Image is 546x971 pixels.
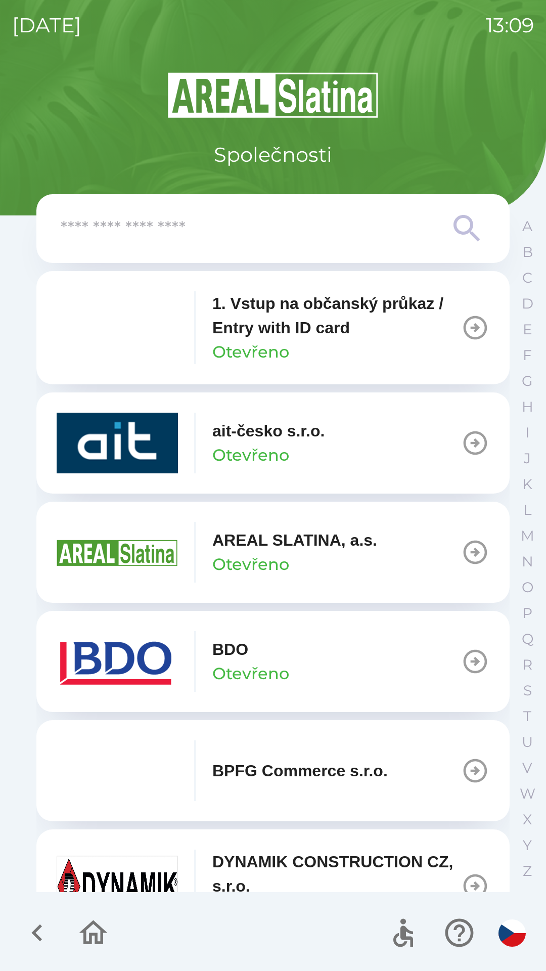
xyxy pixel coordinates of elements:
[214,140,332,170] p: Společnosti
[57,297,178,358] img: 93ea42ec-2d1b-4d6e-8f8a-bdbb4610bcc3.png
[522,630,533,648] p: Q
[486,10,534,40] p: 13:09
[524,450,531,467] p: J
[522,295,533,313] p: D
[515,678,540,703] button: S
[523,862,532,880] p: Z
[515,368,540,394] button: G
[515,755,540,781] button: V
[36,720,510,821] button: BPFG Commerce s.r.o.
[523,836,532,854] p: Y
[212,340,289,364] p: Otevřeno
[515,213,540,239] button: A
[515,729,540,755] button: U
[36,392,510,494] button: ait-česko s.r.o.Otevřeno
[525,424,529,442] p: I
[36,71,510,119] img: Logo
[515,781,540,807] button: W
[212,661,289,686] p: Otevřeno
[522,579,533,596] p: O
[36,611,510,712] button: BDOOtevřeno
[212,443,289,467] p: Otevřeno
[36,271,510,384] button: 1. Vstup na občanský průkaz / Entry with ID cardOtevřeno
[515,420,540,446] button: I
[515,446,540,471] button: J
[212,850,461,898] p: DYNAMIK CONSTRUCTION CZ, s.r.o.
[57,522,178,583] img: aad3f322-fb90-43a2-be23-5ead3ef36ce5.png
[522,656,532,674] p: R
[515,600,540,626] button: P
[522,398,533,416] p: H
[522,269,532,287] p: C
[522,217,532,235] p: A
[515,394,540,420] button: H
[523,501,531,519] p: L
[523,708,531,725] p: T
[522,243,533,261] p: B
[515,342,540,368] button: F
[523,321,532,338] p: E
[515,626,540,652] button: Q
[521,527,534,545] p: M
[12,10,81,40] p: [DATE]
[522,733,533,751] p: U
[498,919,526,947] img: cs flag
[212,291,461,340] p: 1. Vstup na občanský průkaz / Entry with ID card
[522,604,532,622] p: P
[522,475,532,493] p: K
[515,239,540,265] button: B
[522,759,532,777] p: V
[515,575,540,600] button: O
[515,471,540,497] button: K
[515,317,540,342] button: E
[515,265,540,291] button: C
[515,858,540,884] button: Z
[523,811,532,828] p: X
[520,785,535,803] p: W
[57,856,178,916] img: 9aa1c191-0426-4a03-845b-4981a011e109.jpeg
[515,703,540,729] button: T
[523,346,532,364] p: F
[212,637,248,661] p: BDO
[515,523,540,549] button: M
[515,549,540,575] button: N
[523,682,532,699] p: S
[36,829,510,943] button: DYNAMIK CONSTRUCTION CZ, s.r.o.Otevřeno
[212,528,377,552] p: AREAL SLATINA, a.s.
[522,372,533,390] p: G
[57,740,178,801] img: f3b1b367-54a7-43c8-9d7e-84e812667233.png
[515,497,540,523] button: L
[36,502,510,603] button: AREAL SLATINA, a.s.Otevřeno
[57,631,178,692] img: ae7449ef-04f1-48ed-85b5-e61960c78b50.png
[522,553,533,570] p: N
[515,291,540,317] button: D
[515,652,540,678] button: R
[57,413,178,473] img: 40b5cfbb-27b1-4737-80dc-99d800fbabba.png
[515,807,540,832] button: X
[515,832,540,858] button: Y
[212,552,289,577] p: Otevřeno
[212,419,325,443] p: ait-česko s.r.o.
[212,759,388,783] p: BPFG Commerce s.r.o.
